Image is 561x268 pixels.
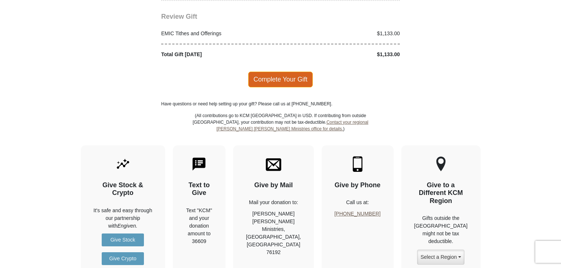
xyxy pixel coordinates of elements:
p: It's safe and easy through our partnership with [94,207,152,230]
h4: Text to Give [186,181,213,197]
div: EMIC Tithes and Offerings [158,30,281,37]
img: give-by-stock.svg [115,156,131,172]
div: Text "KCM" and your donation amount to 36609 [186,207,213,245]
p: Have questions or need help setting up your gift? Please call us at [PHONE_NUMBER]. [161,101,400,107]
img: text-to-give.svg [191,156,207,172]
img: other-region [436,156,446,172]
p: Mail your donation to: [246,199,301,206]
div: Total Gift [DATE] [158,51,281,58]
a: [PHONE_NUMBER] [334,211,381,217]
a: Contact your regional [PERSON_NAME] [PERSON_NAME] Ministries office for details. [216,120,368,131]
a: Give Stock [102,233,144,246]
img: envelope.svg [266,156,281,172]
span: Review Gift [161,13,197,20]
p: (All contributions go to KCM [GEOGRAPHIC_DATA] in USD. If contributing from outside [GEOGRAPHIC_D... [192,112,369,145]
p: Gifts outside the [GEOGRAPHIC_DATA] might not be tax deductible. [414,214,468,245]
h4: Give to a Different KCM Region [414,181,468,205]
p: [PERSON_NAME] [PERSON_NAME] Ministries, [GEOGRAPHIC_DATA], [GEOGRAPHIC_DATA] 76192 [246,210,301,256]
div: $1,133.00 [280,30,404,37]
i: Engiven. [117,223,137,229]
h4: Give Stock & Crypto [94,181,152,197]
a: Give Crypto [102,252,144,265]
p: Call us at: [334,199,381,206]
h4: Give by Phone [334,181,381,189]
span: Complete Your Gift [248,72,313,87]
img: mobile.svg [350,156,365,172]
button: Select a Region [417,250,464,265]
div: $1,133.00 [280,51,404,58]
h4: Give by Mail [246,181,301,189]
